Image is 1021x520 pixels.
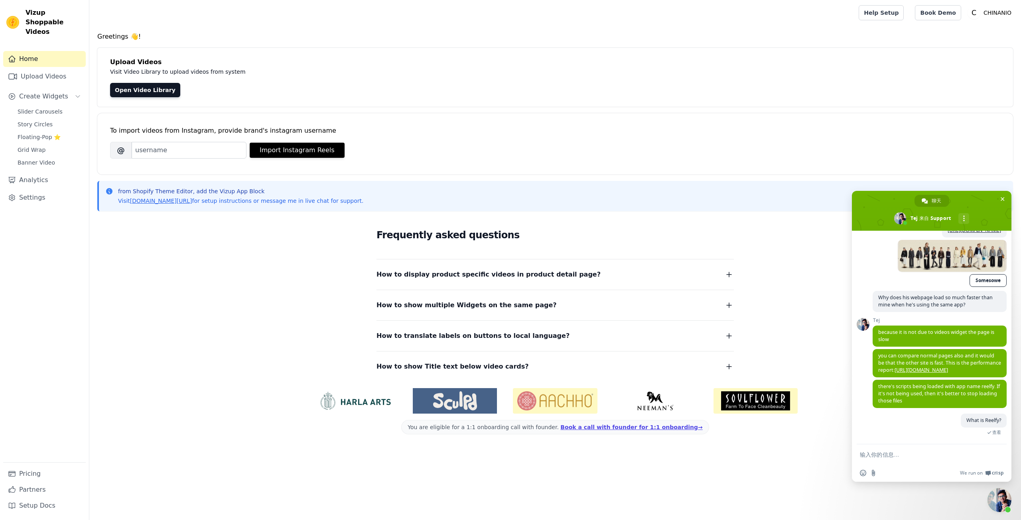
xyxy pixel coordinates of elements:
span: Slider Carousels [18,108,63,116]
span: because it is not due to videos widget the page is slow [878,329,994,343]
span: How to show multiple Widgets on the same page? [376,300,557,311]
span: Grid Wrap [18,146,45,154]
a: Help Setup [859,5,904,20]
img: Aachho [513,388,597,414]
a: Somesowe [970,274,1007,287]
p: CHINANIO [980,6,1015,20]
div: 关闭聊天 [987,488,1011,512]
span: 插入表情符号 [860,470,866,476]
img: Vizup [6,16,19,29]
h4: Upload Videos [110,57,1000,67]
div: To import videos from Instagram, provide brand's instagram username [110,126,1000,135]
span: 聊天 [932,195,941,207]
button: How to display product specific videos in product detail page? [376,269,734,280]
button: How to show multiple Widgets on the same page? [376,300,734,311]
h2: Frequently asked questions [376,227,734,243]
span: @ [110,142,132,159]
span: How to show Title text below video cards? [376,361,529,372]
a: Slider Carousels [13,106,86,117]
p: from Shopify Theme Editor, add the Vizup App Block [118,187,363,195]
span: Floating-Pop ⭐ [18,133,61,141]
img: Soulflower [714,388,798,414]
a: Upload Videos [3,69,86,84]
button: C CHINANIO [968,6,1015,20]
span: 关闭聊天 [998,195,1007,203]
span: Banner Video [18,159,55,167]
img: HarlaArts [313,391,397,410]
div: 聊天 [915,195,949,207]
a: Banner Video [13,157,86,168]
span: Story Circles [18,120,53,128]
p: Visit for setup instructions or message me in live chat for support. [118,197,363,205]
a: Story Circles [13,119,86,130]
button: Create Widgets [3,88,86,104]
a: Book a call with founder for 1:1 onboarding [560,424,702,430]
span: 发送文件 [870,470,877,476]
button: How to show Title text below video cards? [376,361,734,372]
span: there's scripts being loaded with app name reelfy. If it's not being used, then it's better to st... [878,383,1000,404]
a: Settings [3,190,86,206]
a: Analytics [3,172,86,188]
input: username [132,142,246,159]
p: Visit Video Library to upload videos from system [110,67,467,77]
text: C [972,9,976,17]
span: What is Reelfy? [966,417,1001,424]
a: Floating-Pop ⭐ [13,131,86,143]
span: 查看 [992,430,1001,435]
a: Setup Docs [3,498,86,514]
h4: Greetings 👋! [97,32,1013,41]
span: How to translate labels on buttons to local language? [376,330,570,341]
a: We run onCrisp [960,470,1003,476]
img: Neeman's [613,391,698,410]
a: Open Video Library [110,83,180,97]
span: Create Widgets [19,92,68,101]
span: Vizup Shoppable Videos [26,8,83,37]
a: Home [3,51,86,67]
span: Tej [873,318,1007,323]
span: Crisp [992,470,1003,476]
a: [DOMAIN_NAME][URL] [130,198,192,204]
a: Pricing [3,466,86,482]
a: Partners [3,482,86,498]
button: Import Instagram Reels [250,143,345,158]
a: [URL][DOMAIN_NAME] [895,367,948,373]
button: How to translate labels on buttons to local language? [376,330,734,341]
span: We run on [960,470,983,476]
div: 更多频道 [958,213,969,224]
span: How to display product specific videos in product detail page? [376,269,601,280]
a: Book Demo [915,5,961,20]
span: you can compare normal pages also and it would be that the other site is fast. This is the perfor... [878,352,1001,373]
a: Grid Wrap [13,144,86,155]
img: Sculpd US [413,391,497,410]
span: Why does his webpage load so much faster than mine when he's using the same app? [878,294,993,308]
textarea: 输入你的信息… [860,451,986,458]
